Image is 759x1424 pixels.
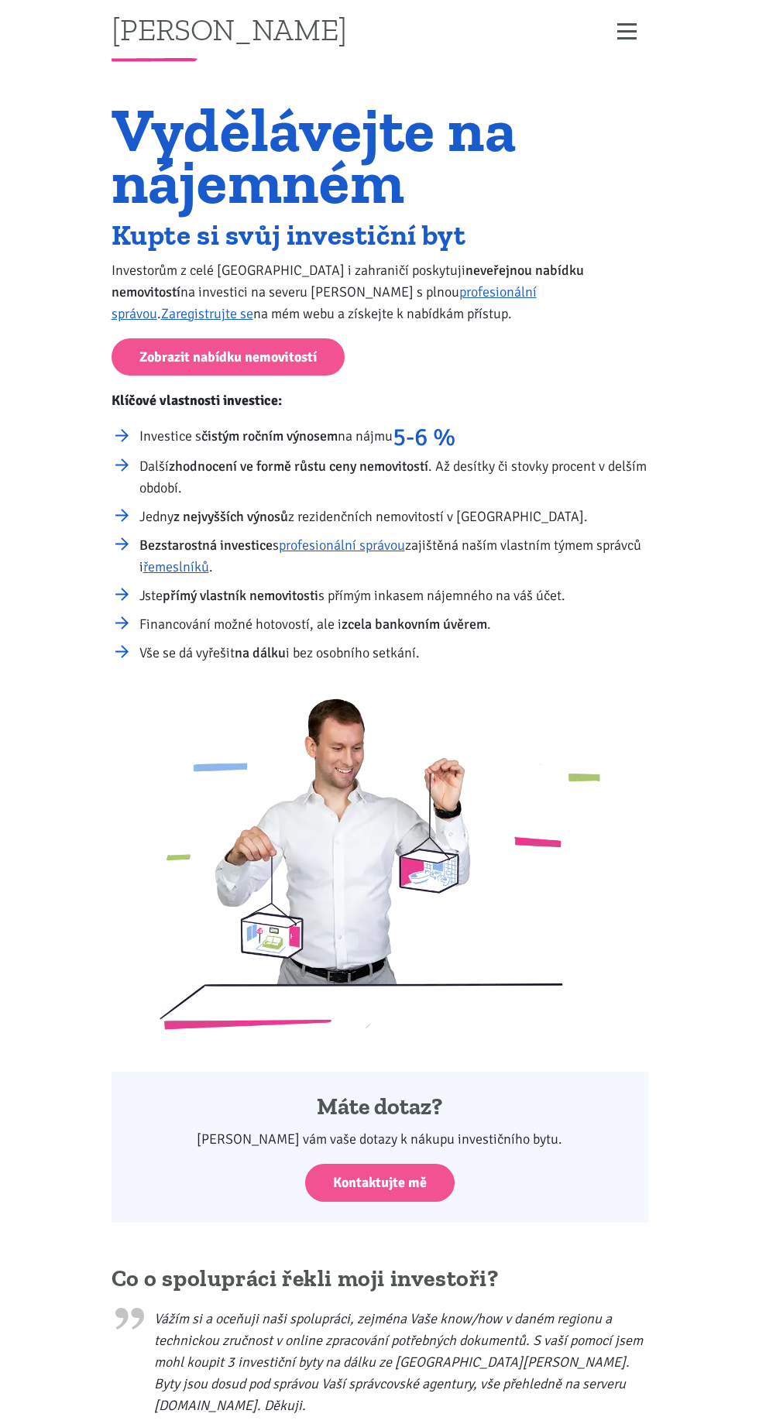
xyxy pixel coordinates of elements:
[173,508,288,525] strong: z nejvyšších výnosů
[161,305,253,322] a: Zaregistrujte se
[305,1164,455,1202] a: Kontaktujte mě
[139,585,648,606] li: Jste s přímým inkasem nájemného na váš účet.
[393,422,455,452] strong: 5-6 %
[143,558,209,575] a: řemeslníků
[139,613,648,635] li: Financování možné hotovostí, ale i .
[606,18,648,45] button: Zobrazit menu
[112,262,584,300] strong: neveřejnou nabídku nemovitostí
[139,506,648,527] li: Jedny z rezidenčních nemovitostí v [GEOGRAPHIC_DATA].
[201,427,338,444] strong: čistým ročním výnosem
[342,616,487,633] strong: zcela bankovním úvěrem
[112,389,648,411] p: Klíčové vlastnosti investice:
[139,642,648,664] li: Vše se dá vyřešit i bez osobního setkání.
[132,1093,627,1122] h4: Máte dotaz?
[112,1264,648,1294] h2: Co o spolupráci řekli moji investoři?
[279,537,405,554] a: profesionální správou
[139,534,648,578] li: s zajištěná naším vlastním týmem správců i .
[132,1128,627,1150] p: [PERSON_NAME] vám vaše dotazy k nákupu investičního bytu.
[112,259,648,324] p: Investorům z celé [GEOGRAPHIC_DATA] i zahraničí poskytuji na investici na severu [PERSON_NAME] s ...
[112,283,537,322] a: profesionální správou
[112,222,648,248] h2: Kupte si svůj investiční byt
[169,458,428,475] strong: zhodnocení ve formě růstu ceny nemovitostí
[235,644,286,661] strong: na dálku
[112,104,648,208] h1: Vydělávejte na nájemném
[139,455,648,499] li: Další . Až desítky či stovky procent v delším období.
[112,14,347,44] a: [PERSON_NAME]
[139,537,273,554] strong: Bezstarostná investice
[112,338,345,376] a: Zobrazit nabídku nemovitostí
[163,587,318,604] strong: přímý vlastník nemovitosti
[139,425,648,448] li: Investice s na nájmu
